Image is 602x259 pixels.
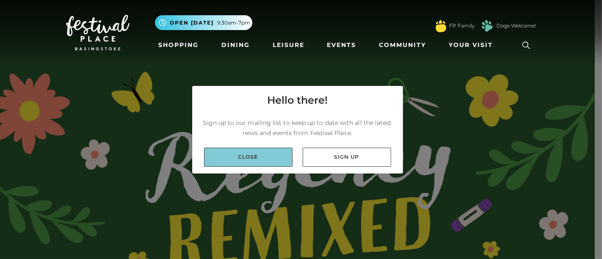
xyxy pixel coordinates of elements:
h4: Hello there! [267,93,328,108]
img: Festival Place Logo [66,15,130,50]
span: 9.30am-7pm [217,19,250,27]
span: Your Visit [449,41,493,50]
a: Close [204,148,293,167]
p: Sign up to our mailing list to keep up to date with all the latest news and events from Festival ... [199,118,396,138]
a: FP Family [449,22,475,30]
a: Your Visit [445,37,500,53]
a: Community [376,37,429,53]
button: Open [DATE] 9.30am-7pm [155,15,252,30]
a: Leisure [269,37,308,53]
a: Shopping [155,37,202,53]
span: Open [DATE] [170,19,214,27]
a: Events [323,37,359,53]
a: Dogs Welcome! [497,22,536,30]
a: Sign up [303,148,391,167]
a: Dining [218,37,253,53]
